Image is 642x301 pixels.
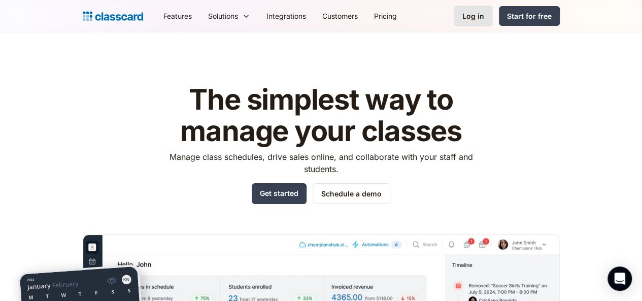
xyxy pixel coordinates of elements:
[252,183,307,204] a: Get started
[462,11,484,21] div: Log in
[507,11,552,21] div: Start for free
[366,5,405,27] a: Pricing
[314,5,366,27] a: Customers
[313,183,390,204] a: Schedule a demo
[200,5,258,27] div: Solutions
[607,266,632,291] div: Open Intercom Messenger
[83,9,143,23] a: home
[208,11,238,21] div: Solutions
[454,6,493,26] a: Log in
[160,151,482,175] p: Manage class schedules, drive sales online, and collaborate with your staff and students.
[155,5,200,27] a: Features
[499,6,560,26] a: Start for free
[160,84,482,147] h1: The simplest way to manage your classes
[258,5,314,27] a: Integrations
